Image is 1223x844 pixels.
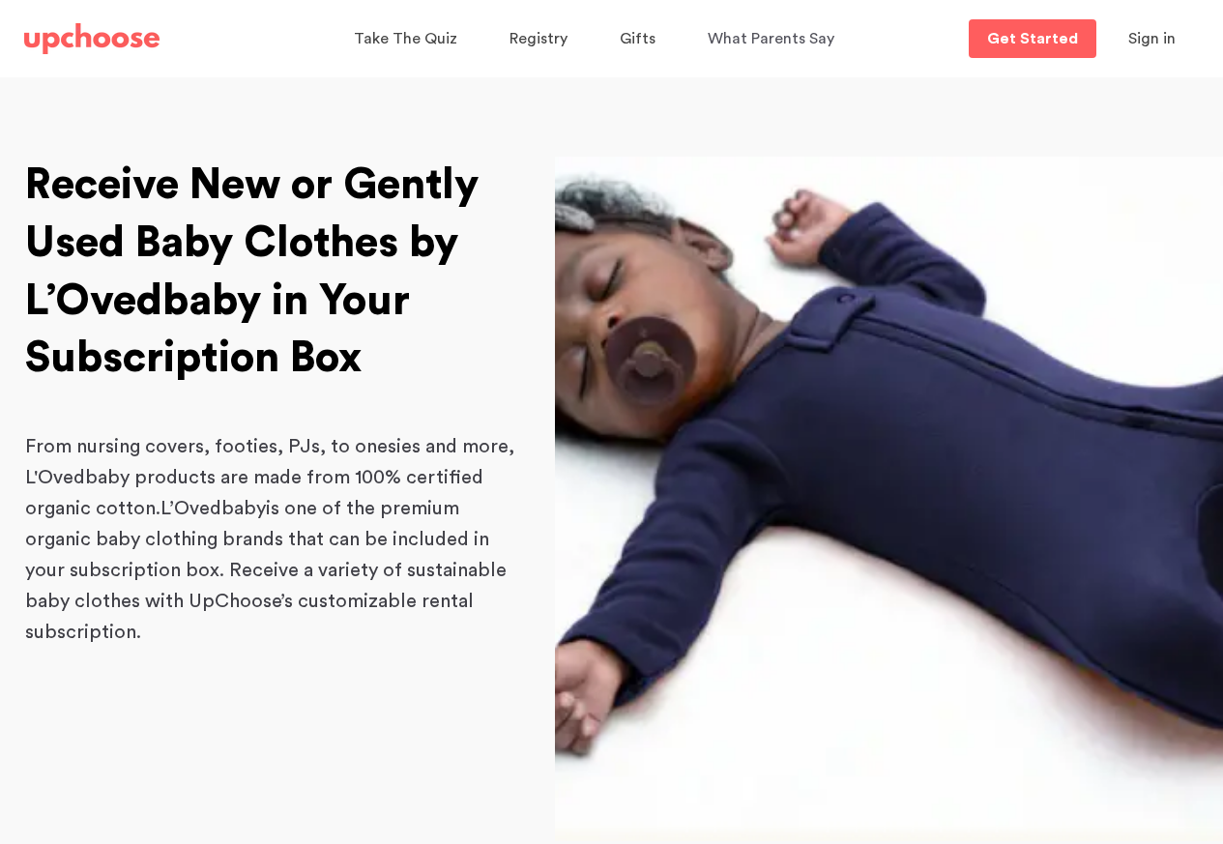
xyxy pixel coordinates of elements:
[708,20,840,58] a: What Parents Say
[708,31,834,46] span: What Parents Say
[510,20,573,58] a: Registry
[354,20,463,58] a: Take The Quiz
[510,31,568,46] span: Registry
[620,31,655,46] span: Gifts
[620,20,661,58] a: Gifts
[24,19,160,59] a: UpChoose
[354,31,457,46] span: Take The Quiz
[1128,31,1176,46] span: Sign in
[160,499,266,518] span: L’Ovedbaby
[987,31,1078,46] p: Get Started
[25,499,507,642] span: is one of the premium organic baby clothing brands that can be included in your subscription box....
[25,163,479,379] span: Receive New or Gently Used Baby Clothes by L’Ovedbaby in Your Subscription Box
[1104,19,1200,58] button: Sign in
[25,437,514,518] span: From nursing covers, footies, PJs, to onesies and more, L'Ovedbaby products are made from 100% ce...
[24,23,160,54] img: UpChoose
[969,19,1096,58] a: Get Started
